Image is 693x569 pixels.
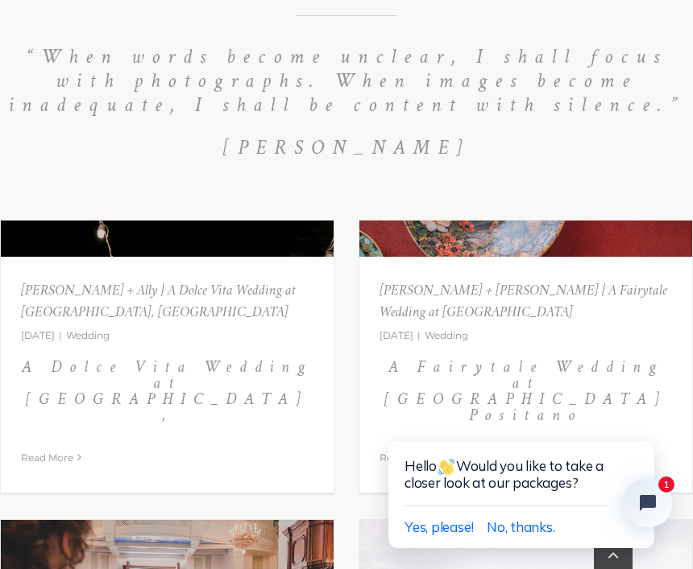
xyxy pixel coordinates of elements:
[21,359,313,423] h6: A Dolce Vita Wedding at [GEOGRAPHIC_DATA],
[380,359,672,423] h6: A Fairytale Wedding at [GEOGRAPHIC_DATA] Positano
[66,329,110,341] a: Wedding
[21,284,296,320] a: [PERSON_NAME] + Ally | A Dolce Vita Wedding at [GEOGRAPHIC_DATA], [GEOGRAPHIC_DATA]
[380,284,667,320] a: [PERSON_NAME] + [PERSON_NAME] | A Fairytale Wedding at [GEOGRAPHIC_DATA]
[21,329,55,341] span: [DATE]
[413,329,425,341] span: |
[355,387,693,569] iframe: Tidio Chat
[380,329,413,341] span: [DATE]
[425,329,468,341] a: Wedding
[21,451,73,464] a: More on Dave + Ally | A Dolce Vita Wedding at Hotel Santa Caterina, Amalfi
[55,329,66,341] span: |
